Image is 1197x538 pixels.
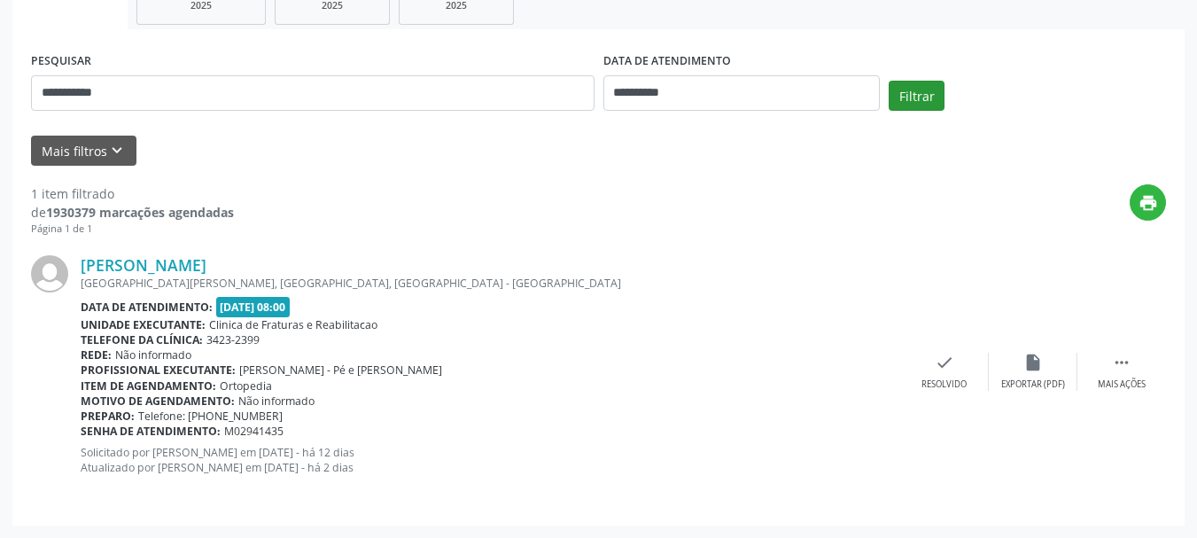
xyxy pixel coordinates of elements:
span: [PERSON_NAME] - Pé e [PERSON_NAME] [239,363,442,378]
label: DATA DE ATENDIMENTO [603,48,731,75]
div: de [31,203,234,222]
b: Senha de atendimento: [81,424,221,439]
button: Filtrar [889,81,944,111]
span: 3423-2399 [206,332,260,347]
button: Mais filtroskeyboard_arrow_down [31,136,136,167]
span: Não informado [238,394,315,409]
b: Preparo: [81,409,135,424]
b: Telefone da clínica: [81,332,203,347]
b: Profissional executante: [81,363,236,378]
span: M02941435 [224,424,284,439]
i: insert_drive_file [1023,353,1043,372]
div: Exportar (PDF) [1001,378,1065,391]
span: Não informado [115,347,191,363]
div: Página 1 de 1 [31,222,234,237]
button: print [1130,184,1166,221]
b: Data de atendimento: [81,300,213,315]
b: Item de agendamento: [81,378,216,394]
i: print [1139,193,1158,213]
div: [GEOGRAPHIC_DATA][PERSON_NAME], [GEOGRAPHIC_DATA], [GEOGRAPHIC_DATA] - [GEOGRAPHIC_DATA] [81,276,900,291]
span: Telefone: [PHONE_NUMBER] [138,409,283,424]
b: Motivo de agendamento: [81,394,235,409]
span: Ortopedia [220,378,272,394]
div: Resolvido [921,378,967,391]
span: Clinica de Fraturas e Reabilitacao [209,317,377,332]
i: check [935,353,954,372]
b: Rede: [81,347,112,363]
div: 1 item filtrado [31,184,234,203]
strong: 1930379 marcações agendadas [46,204,234,221]
span: [DATE] 08:00 [216,297,291,317]
a: [PERSON_NAME] [81,255,206,275]
b: Unidade executante: [81,317,206,332]
label: PESQUISAR [31,48,91,75]
i: keyboard_arrow_down [107,141,127,160]
div: Mais ações [1098,378,1146,391]
img: img [31,255,68,292]
i:  [1112,353,1131,372]
p: Solicitado por [PERSON_NAME] em [DATE] - há 12 dias Atualizado por [PERSON_NAME] em [DATE] - há 2... [81,445,900,475]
